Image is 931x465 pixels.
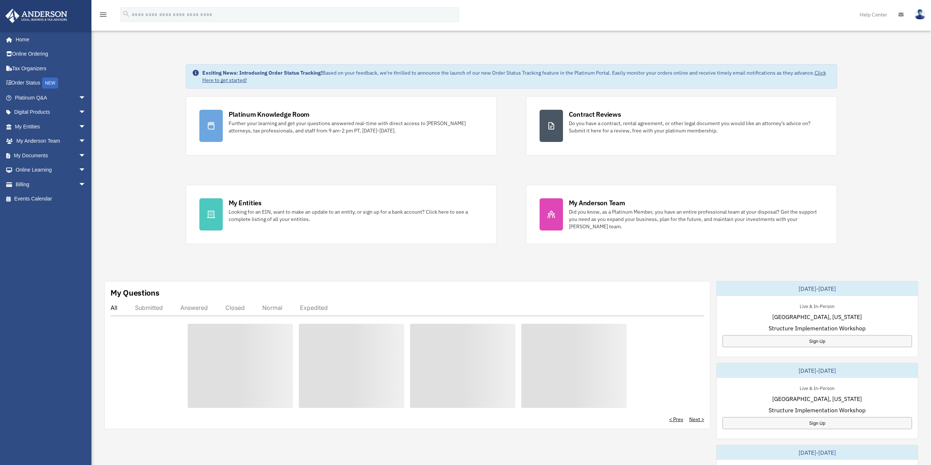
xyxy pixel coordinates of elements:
div: My Entities [229,198,262,207]
a: Order StatusNEW [5,76,97,91]
a: My Anderson Teamarrow_drop_down [5,134,97,149]
div: Did you know, as a Platinum Member, you have an entire professional team at your disposal? Get th... [569,208,823,230]
span: arrow_drop_down [79,90,93,105]
a: Online Ordering [5,47,97,61]
span: arrow_drop_down [79,134,93,149]
span: [GEOGRAPHIC_DATA], [US_STATE] [772,394,862,403]
div: Normal [262,304,282,311]
div: Answered [180,304,208,311]
div: Submitted [135,304,163,311]
a: Platinum Q&Aarrow_drop_down [5,90,97,105]
div: Live & In-Person [794,302,840,310]
div: Expedited [300,304,328,311]
a: < Prev [669,416,683,423]
a: Digital Productsarrow_drop_down [5,105,97,120]
div: NEW [42,78,58,89]
a: My Entities Looking for an EIN, want to make an update to an entity, or sign up for a bank accoun... [186,185,497,244]
div: Based on your feedback, we're thrilled to announce the launch of our new Order Status Tracking fe... [202,69,831,84]
img: Anderson Advisors Platinum Portal [3,9,70,23]
span: arrow_drop_down [79,105,93,120]
span: arrow_drop_down [79,163,93,178]
span: arrow_drop_down [79,119,93,134]
a: Platinum Knowledge Room Further your learning and get your questions answered real-time with dire... [186,96,497,155]
div: Closed [225,304,245,311]
strong: Exciting News: Introducing Order Status Tracking! [202,70,322,76]
span: Structure Implementation Workshop [769,406,866,415]
a: My Documentsarrow_drop_down [5,148,97,163]
div: Live & In-Person [794,384,840,391]
div: My Questions [110,287,159,298]
span: Structure Implementation Workshop [769,324,866,333]
div: All [110,304,117,311]
a: Sign Up [722,335,912,347]
img: User Pic [915,9,926,20]
div: Platinum Knowledge Room [229,110,310,119]
a: menu [99,13,108,19]
div: Do you have a contract, rental agreement, or other legal document you would like an attorney's ad... [569,120,823,134]
div: [DATE]-[DATE] [717,281,918,296]
span: arrow_drop_down [79,177,93,192]
div: [DATE]-[DATE] [717,445,918,460]
i: search [122,10,130,18]
i: menu [99,10,108,19]
a: Events Calendar [5,192,97,206]
a: Tax Organizers [5,61,97,76]
span: [GEOGRAPHIC_DATA], [US_STATE] [772,312,862,321]
div: [DATE]-[DATE] [717,363,918,378]
a: My Anderson Team Did you know, as a Platinum Member, you have an entire professional team at your... [526,185,837,244]
a: Billingarrow_drop_down [5,177,97,192]
div: My Anderson Team [569,198,625,207]
a: My Entitiesarrow_drop_down [5,119,97,134]
span: arrow_drop_down [79,148,93,163]
a: Online Learningarrow_drop_down [5,163,97,177]
div: Contract Reviews [569,110,621,119]
a: Sign Up [722,417,912,429]
a: Next > [689,416,704,423]
a: Contract Reviews Do you have a contract, rental agreement, or other legal document you would like... [526,96,837,155]
a: Click Here to get started! [202,70,826,83]
a: Home [5,32,93,47]
div: Further your learning and get your questions answered real-time with direct access to [PERSON_NAM... [229,120,483,134]
div: Looking for an EIN, want to make an update to an entity, or sign up for a bank account? Click her... [229,208,483,223]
